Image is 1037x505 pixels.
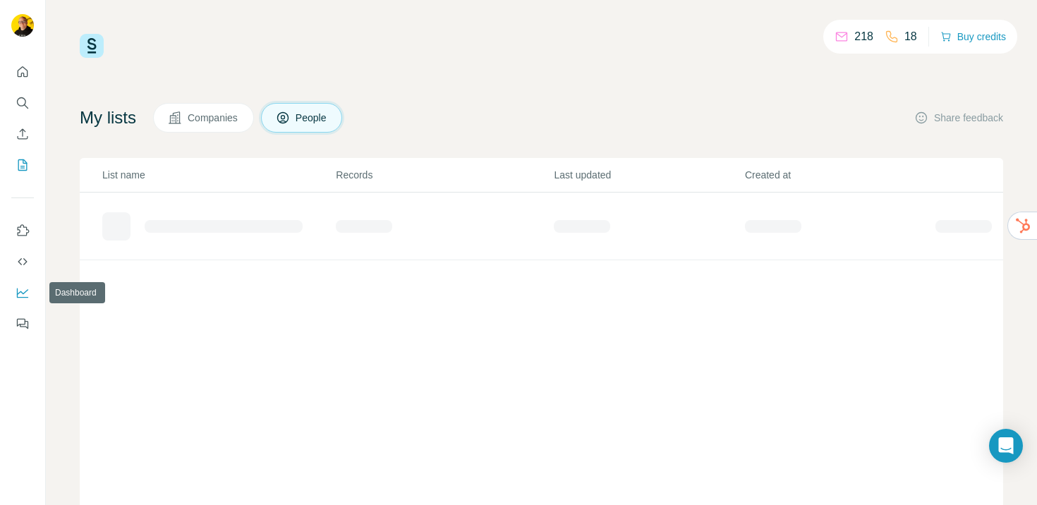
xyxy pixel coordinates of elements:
button: Use Surfe API [11,249,34,274]
button: Dashboard [11,280,34,305]
p: 18 [904,28,917,45]
button: My lists [11,152,34,178]
div: Open Intercom Messenger [989,429,1023,463]
span: People [296,111,328,125]
button: Feedback [11,311,34,336]
button: Quick start [11,59,34,85]
img: Avatar [11,14,34,37]
button: Use Surfe on LinkedIn [11,218,34,243]
p: Created at [745,168,934,182]
h4: My lists [80,107,136,129]
p: Last updated [554,168,743,182]
p: List name [102,168,334,182]
button: Share feedback [914,111,1003,125]
p: 218 [854,28,873,45]
p: Records [336,168,552,182]
button: Search [11,90,34,116]
button: Enrich CSV [11,121,34,147]
span: Companies [188,111,239,125]
button: Buy credits [940,27,1006,47]
img: Surfe Logo [80,34,104,58]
